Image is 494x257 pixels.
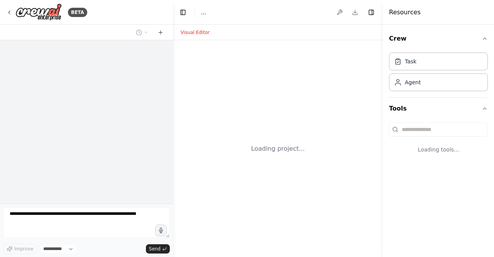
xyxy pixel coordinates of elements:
button: Click to speak your automation idea [155,225,167,236]
button: Hide left sidebar [178,7,188,18]
button: Improve [3,244,37,254]
button: Start a new chat [154,28,167,37]
div: Loading project... [251,144,305,153]
div: Tools [389,119,488,166]
img: Logo [15,3,62,21]
div: Crew [389,49,488,97]
span: Send [149,246,161,252]
span: ... [201,9,206,16]
button: Tools [389,98,488,119]
div: BETA [68,8,87,17]
button: Switch to previous chat [133,28,151,37]
div: Loading tools... [389,140,488,160]
span: Improve [14,246,33,252]
div: Task [405,58,416,65]
nav: breadcrumb [201,9,206,16]
button: Hide right sidebar [366,7,377,18]
h4: Resources [389,8,421,17]
button: Send [146,244,170,254]
button: Crew [389,28,488,49]
button: Visual Editor [176,28,214,37]
div: Agent [405,78,421,86]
